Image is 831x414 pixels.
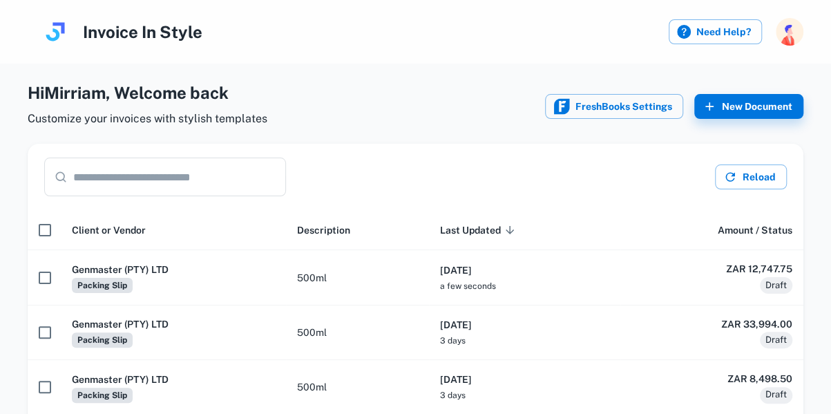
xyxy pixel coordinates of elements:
[440,281,496,291] span: a few seconds
[631,317,792,332] h6: ZAR 33,994.00
[631,371,792,386] h6: ZAR 8,498.50
[776,18,803,46] img: photoURL
[440,222,519,238] span: Last Updated
[286,305,429,359] td: 500ml
[553,98,570,115] img: FreshBooks icon
[694,94,803,119] button: New Document
[72,317,275,332] h6: Genmaster (PTY) LTD
[760,388,792,402] span: Draft
[297,222,350,238] span: Description
[440,391,466,400] span: 3 days
[669,19,762,44] label: Need Help?
[83,19,202,44] h4: Invoice In Style
[41,18,69,46] img: logo.svg
[72,262,275,277] h6: Genmaster (PTY) LTD
[72,332,133,348] span: Packing Slip
[286,250,429,305] td: 500ml
[440,263,609,278] h6: [DATE]
[760,333,792,347] span: Draft
[715,164,787,189] button: Reload
[760,279,792,292] span: Draft
[72,372,275,387] h6: Genmaster (PTY) LTD
[72,278,133,293] span: Packing Slip
[28,80,267,105] h4: Hi Mirriam , Welcome back
[440,336,466,346] span: 3 days
[545,94,683,119] button: FreshBooks iconFreshBooks Settings
[28,111,267,127] span: Customize your invoices with stylish templates
[718,222,792,238] span: Amount / Status
[631,261,792,276] h6: ZAR 12,747.75
[440,317,609,332] h6: [DATE]
[72,388,133,403] span: Packing Slip
[440,372,609,387] h6: [DATE]
[72,222,146,238] span: Client or Vendor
